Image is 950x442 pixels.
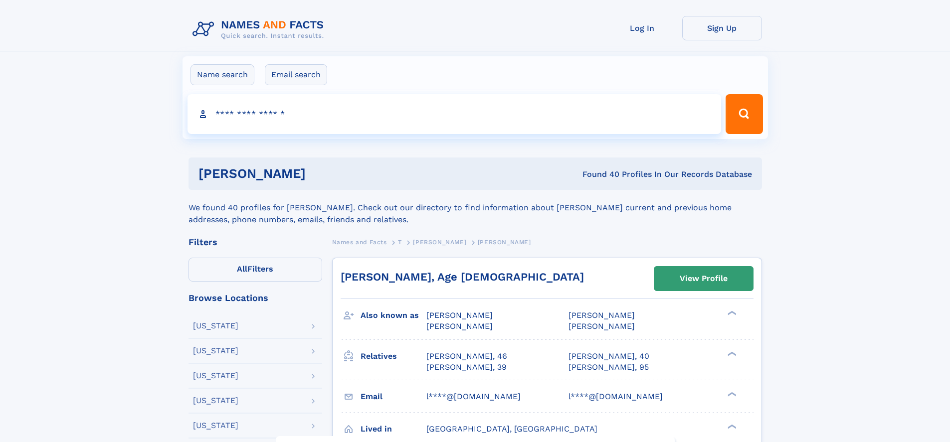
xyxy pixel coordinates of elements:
[189,294,322,302] div: Browse Locations
[426,424,597,434] span: [GEOGRAPHIC_DATA], [GEOGRAPHIC_DATA]
[426,321,493,331] span: [PERSON_NAME]
[361,348,426,365] h3: Relatives
[426,351,507,362] a: [PERSON_NAME], 46
[725,350,737,357] div: ❯
[341,271,584,283] a: [PERSON_NAME], Age [DEMOGRAPHIC_DATA]
[332,236,387,248] a: Names and Facts
[193,322,238,330] div: [US_STATE]
[444,169,752,180] div: Found 40 Profiles In Our Records Database
[413,236,466,248] a: [PERSON_NAME]
[426,362,507,373] a: [PERSON_NAME], 39
[569,362,649,373] a: [PERSON_NAME], 95
[237,264,247,274] span: All
[188,94,722,134] input: search input
[361,388,426,405] h3: Email
[426,310,493,320] span: [PERSON_NAME]
[725,310,737,316] div: ❯
[265,64,327,85] label: Email search
[198,167,444,180] h1: [PERSON_NAME]
[726,94,762,134] button: Search Button
[569,351,649,362] a: [PERSON_NAME], 40
[602,16,682,40] a: Log In
[189,258,322,282] label: Filters
[680,267,728,290] div: View Profile
[189,190,762,226] div: We found 40 profiles for [PERSON_NAME]. Check out our directory to find information about [PERSON...
[190,64,254,85] label: Name search
[193,347,238,355] div: [US_STATE]
[569,321,635,331] span: [PERSON_NAME]
[413,239,466,246] span: [PERSON_NAME]
[189,238,322,247] div: Filters
[398,239,402,246] span: T
[725,391,737,397] div: ❯
[569,310,635,320] span: [PERSON_NAME]
[682,16,762,40] a: Sign Up
[398,236,402,248] a: T
[193,397,238,405] div: [US_STATE]
[361,421,426,438] h3: Lived in
[361,307,426,324] h3: Also known as
[193,422,238,430] div: [US_STATE]
[725,423,737,430] div: ❯
[654,267,753,291] a: View Profile
[193,372,238,380] div: [US_STATE]
[478,239,531,246] span: [PERSON_NAME]
[189,16,332,43] img: Logo Names and Facts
